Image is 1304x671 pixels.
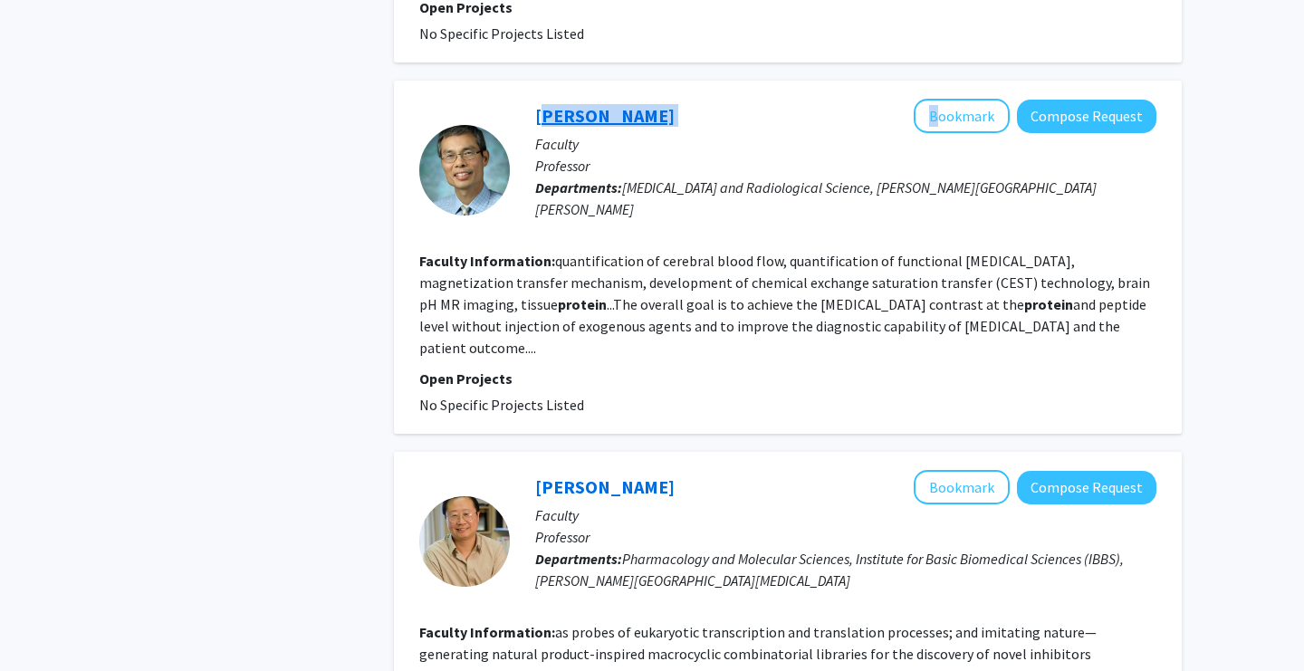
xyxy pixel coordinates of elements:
p: Faculty [535,133,1156,155]
iframe: Chat [14,590,77,657]
span: [MEDICAL_DATA] and Radiological Science, [PERSON_NAME][GEOGRAPHIC_DATA][PERSON_NAME] [535,178,1097,218]
span: No Specific Projects Listed [419,396,584,414]
b: protein [1024,295,1073,313]
b: Departments: [535,550,622,568]
button: Add Jun Liu to Bookmarks [914,470,1010,504]
a: [PERSON_NAME] [535,104,675,127]
button: Compose Request to Jun Liu [1017,471,1156,504]
button: Add Jinyuan Zhou to Bookmarks [914,99,1010,133]
p: Professor [535,526,1156,548]
button: Compose Request to Jinyuan Zhou [1017,100,1156,133]
span: No Specific Projects Listed [419,24,584,43]
b: Departments: [535,178,622,197]
p: Faculty [535,504,1156,526]
p: Open Projects [419,368,1156,389]
b: Faculty Information: [419,252,555,270]
b: protein [558,295,607,313]
fg-read-more: quantification of cerebral blood flow, quantification of functional [MEDICAL_DATA], magnetization... [419,252,1150,357]
p: Professor [535,155,1156,177]
b: Faculty Information: [419,623,555,641]
a: [PERSON_NAME] [535,475,675,498]
span: Pharmacology and Molecular Sciences, Institute for Basic Biomedical Sciences (IBBS), [PERSON_NAME... [535,550,1124,590]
